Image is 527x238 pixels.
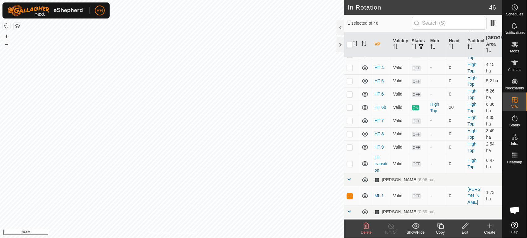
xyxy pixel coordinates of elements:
a: High Top [467,49,476,60]
td: 20 [446,101,465,114]
a: HT 9 [374,145,384,150]
span: OFF [412,118,421,124]
h2: In Rotation [348,4,489,11]
div: Show/Hide [403,230,428,235]
a: Privacy Policy [148,230,171,236]
span: ON [412,105,419,110]
td: Valid [390,127,409,141]
button: + [3,32,10,40]
td: Valid [390,141,409,154]
td: 0 [446,141,465,154]
p-sorticon: Activate to sort [393,45,398,50]
td: Valid [390,101,409,114]
td: 0 [446,88,465,101]
span: VPs [511,105,518,109]
th: Mob [428,32,446,57]
td: 5.26 ha [484,88,502,101]
span: Notifications [505,31,525,35]
p-sorticon: Activate to sort [449,45,454,50]
p-sorticon: Activate to sort [430,45,435,50]
span: Schedules [506,12,523,16]
td: 0 [446,127,465,141]
span: Neckbands [505,86,524,90]
span: Mobs [510,49,519,53]
div: Turn Off [379,230,403,235]
span: OFF [412,132,421,137]
td: 6.36 ha [484,101,502,114]
span: 1 selected of 46 [348,20,412,27]
th: Validity [390,32,409,57]
td: Valid [390,61,409,74]
a: HT 6 [374,92,384,96]
span: RH [97,7,103,14]
a: High Top [467,75,476,87]
span: OFF [412,145,421,150]
a: High Top [467,142,476,153]
td: 6.47 ha [484,154,502,174]
td: Valid [390,114,409,127]
td: 0 [446,74,465,88]
div: - [430,78,444,84]
a: [PERSON_NAME] [467,187,480,205]
a: High Top [467,102,476,113]
a: High Top [467,128,476,140]
div: [PERSON_NAME] [374,177,435,183]
th: VP [372,32,390,57]
a: HT 5 [374,78,384,83]
td: Valid [390,186,409,206]
span: (6.06 ha) [417,177,435,182]
a: Open chat [506,201,524,220]
a: HT transition [374,155,387,173]
span: OFF [412,92,421,97]
div: - [430,91,444,97]
input: Search (S) [412,17,487,30]
td: 0 [446,114,465,127]
span: Infra [511,142,518,146]
a: Help [503,219,527,236]
a: High Top [467,158,476,169]
span: (0.59 ha) [417,209,435,214]
th: [GEOGRAPHIC_DATA] Area [484,32,502,57]
td: 0 [446,61,465,74]
a: Contact Us [178,230,196,236]
span: Heatmap [507,160,522,164]
td: 0 [446,186,465,206]
td: Valid [390,154,409,174]
a: HT 7 [374,118,384,123]
a: HT 6b [374,105,386,110]
span: OFF [412,161,421,166]
button: Reset Map [3,22,10,30]
span: Help [511,230,519,234]
span: Status [509,123,520,127]
button: – [3,40,10,48]
span: OFF [412,52,421,57]
p-sorticon: Activate to sort [353,42,358,47]
p-sorticon: Activate to sort [412,45,417,50]
th: Head [446,32,465,57]
div: [PERSON_NAME] [374,209,435,215]
p-sorticon: Activate to sort [486,48,491,53]
div: - [430,117,444,124]
a: ML 1 [374,193,384,198]
span: Animals [508,68,521,72]
img: Gallagher Logo [7,5,85,16]
span: OFF [412,193,421,199]
td: 1.73 ha [484,186,502,206]
th: Paddock [465,32,483,57]
a: HT 8 [374,131,384,136]
div: - [430,64,444,71]
a: High Top [467,62,476,73]
div: - [430,193,444,199]
span: OFF [412,79,421,84]
p-sorticon: Activate to sort [467,45,472,50]
a: HT 4 [374,65,384,70]
td: Valid [390,88,409,101]
div: Create [478,230,502,235]
p-sorticon: Activate to sort [361,42,366,47]
div: Edit [453,230,478,235]
td: Valid [390,74,409,88]
span: Delete [361,230,372,235]
th: Status [409,32,428,57]
span: 46 [489,3,496,12]
button: Map Layers [14,23,21,30]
